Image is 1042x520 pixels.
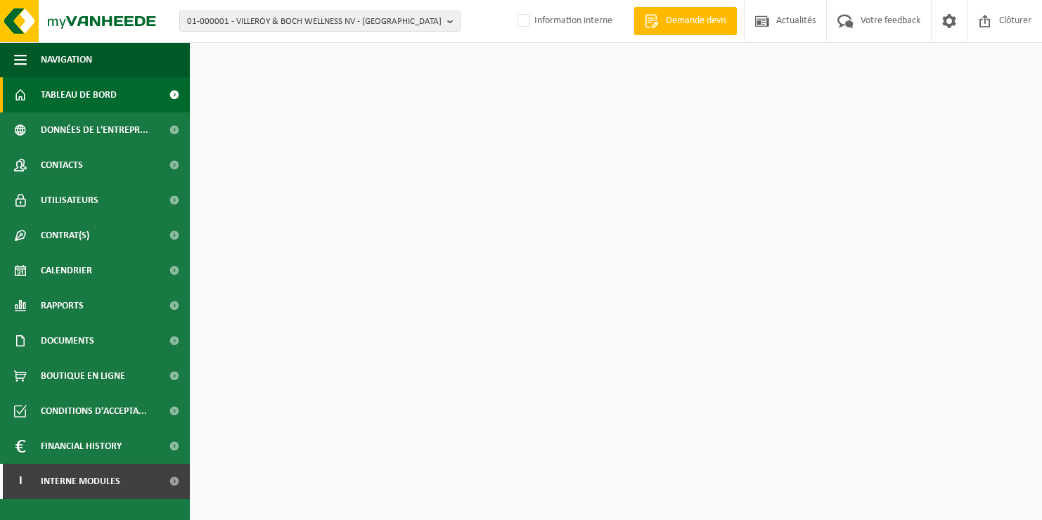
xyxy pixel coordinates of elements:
span: Navigation [41,42,92,77]
span: Contacts [41,148,83,183]
span: Interne modules [41,464,120,499]
span: Rapports [41,288,84,323]
button: 01-000001 - VILLEROY & BOCH WELLNESS NV - [GEOGRAPHIC_DATA] [179,11,461,32]
span: Demande devis [662,14,730,28]
span: Boutique en ligne [41,358,125,394]
span: Tableau de bord [41,77,117,112]
span: Documents [41,323,94,358]
span: I [14,464,27,499]
span: 01-000001 - VILLEROY & BOCH WELLNESS NV - [GEOGRAPHIC_DATA] [187,11,442,32]
span: Contrat(s) [41,218,89,253]
span: Données de l'entrepr... [41,112,148,148]
span: Calendrier [41,253,92,288]
span: Financial History [41,429,122,464]
span: Utilisateurs [41,183,98,218]
span: Conditions d'accepta... [41,394,147,429]
label: Information interne [515,11,612,32]
a: Demande devis [633,7,737,35]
